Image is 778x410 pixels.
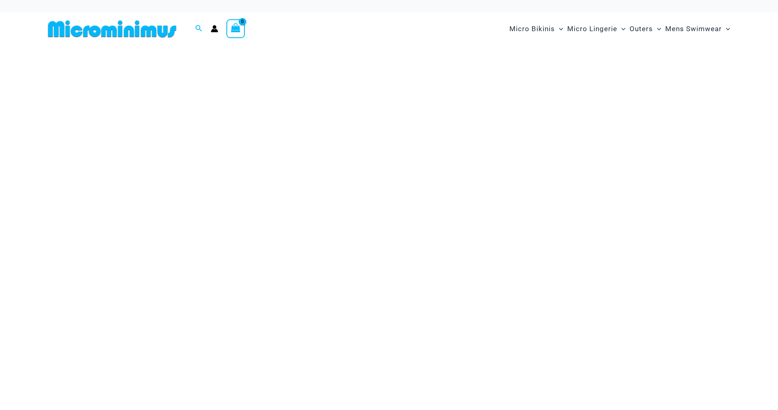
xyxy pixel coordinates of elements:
[226,19,245,38] a: View Shopping Cart, empty
[722,18,730,39] span: Menu Toggle
[509,18,555,39] span: Micro Bikinis
[565,16,627,41] a: Micro LingerieMenu ToggleMenu Toggle
[617,18,625,39] span: Menu Toggle
[630,18,653,39] span: Outers
[211,25,218,32] a: Account icon link
[195,24,203,34] a: Search icon link
[45,20,180,38] img: MM SHOP LOGO FLAT
[663,16,732,41] a: Mens SwimwearMenu ToggleMenu Toggle
[506,15,734,43] nav: Site Navigation
[653,18,661,39] span: Menu Toggle
[507,16,565,41] a: Micro BikinisMenu ToggleMenu Toggle
[555,18,563,39] span: Menu Toggle
[567,18,617,39] span: Micro Lingerie
[665,18,722,39] span: Mens Swimwear
[627,16,663,41] a: OutersMenu ToggleMenu Toggle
